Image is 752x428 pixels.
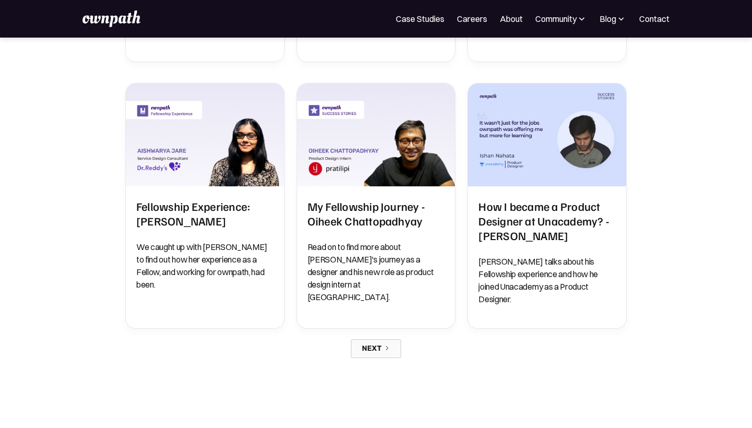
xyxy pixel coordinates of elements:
img: My Fellowship Journey - Oiheek Chattopadhyay [297,84,455,186]
img: Fellowship Experience: Aishwarya Jare [126,84,284,186]
div: Community [535,13,587,25]
a: Contact [639,13,669,25]
div: List [125,339,627,358]
a: About [500,13,523,25]
div: Blog [600,13,616,25]
a: How I became a Product Designer at Unacademy? - Ishan NahataHow I became a Product Designer at Un... [467,83,627,329]
p: [PERSON_NAME] talks about his Fellowship experience and how he joined Unacademy as a Product Desi... [478,255,616,305]
img: How I became a Product Designer at Unacademy? - Ishan Nahata [468,84,626,186]
h2: How I became a Product Designer at Unacademy? - [PERSON_NAME] [478,199,616,243]
a: Next Page [351,339,401,358]
h2: My Fellowship Journey - Oiheek Chattopadhyay [308,199,445,228]
div: Next [362,344,382,353]
p: We caught up with [PERSON_NAME] to find out how her experience as a Fellow, and working for ownpa... [136,241,274,291]
h2: Fellowship Experience: [PERSON_NAME] [136,199,274,228]
p: Read on to find more about [PERSON_NAME]'s journey as a designer and his new role as product desi... [308,241,445,303]
a: My Fellowship Journey - Oiheek ChattopadhyayMy Fellowship Journey - Oiheek ChattopadhyayRead on t... [297,83,456,329]
a: Case Studies [396,13,444,25]
div: Community [535,13,577,25]
a: Fellowship Experience: Aishwarya JareFellowship Experience: [PERSON_NAME]We caught up with [PERSO... [125,83,285,329]
a: Careers [457,13,487,25]
div: Blog [600,13,627,25]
